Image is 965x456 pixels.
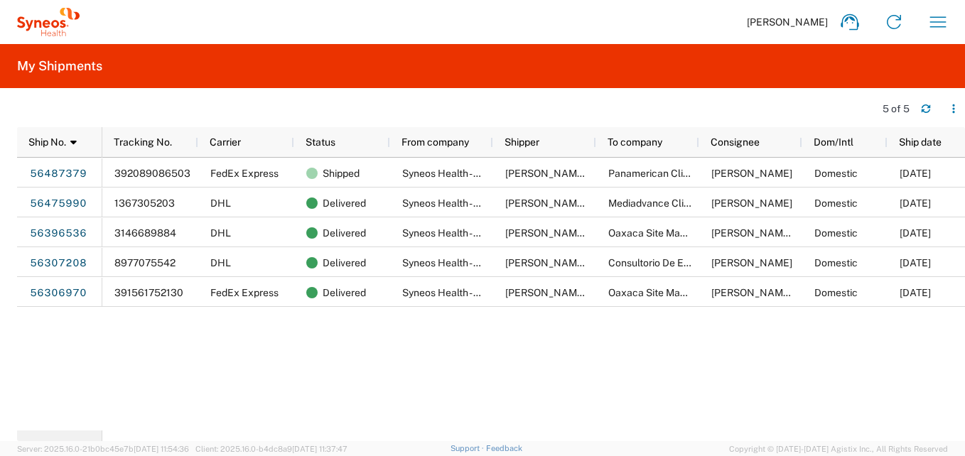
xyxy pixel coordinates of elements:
span: Edson Nava o Diego Alvarez [505,257,677,268]
span: FedEx Express [210,287,279,298]
span: Shipped [323,158,360,188]
a: 56307208 [29,252,87,275]
span: Syneos Health - Grupo Logístico y para la Salud [402,227,614,239]
span: Domestic [814,227,858,239]
span: Oaxaca Site Management Organization S.C. (OSMO) Investigacion Clinica [608,287,941,298]
span: Mediadvance Clinical [608,197,706,209]
span: Delivered [323,248,366,278]
span: Delivered [323,188,366,218]
div: 5 of 5 [883,102,910,115]
span: Delivered [323,278,366,308]
span: Domestic [814,197,858,209]
span: [DATE] 11:54:36 [134,445,189,453]
span: From company [401,136,469,148]
span: Carrier [210,136,241,148]
a: 56306970 [29,282,87,305]
h2: My Shipments [17,58,102,75]
span: Client: 2025.16.0-b4dc8a9 [195,445,347,453]
span: DHL [210,197,231,209]
span: To company [608,136,662,148]
span: Ruth Cerino Javier [711,257,792,268]
span: Syneos Health - Grupo Logistico para la Salud [402,257,607,268]
span: 1367305203 [114,197,175,209]
span: Edson Nava o Diego Alvarez [505,227,677,239]
span: Tracking No. [114,136,172,148]
span: Domestic [814,257,858,268]
span: 08/11/2025 [900,227,931,239]
span: Domestic [814,287,858,298]
a: 56475990 [29,192,87,215]
span: Syneos Health - Grupo Logístico y para la Salud [402,287,614,298]
span: Edson Nava o Diego Alvarez [505,287,677,298]
a: Support [451,444,486,452]
span: Status [306,136,335,148]
span: Server: 2025.16.0-21b0bc45e7b [17,445,189,453]
span: 08/14/2025 [900,168,931,179]
span: 08/13/2025 [900,197,931,209]
span: DHL [210,227,231,239]
a: 56487379 [29,163,87,185]
span: Ship No. [28,136,66,148]
span: Andrea Alicia Colli Dominguez - Beatriz Elena Mayoral [711,287,878,298]
span: DHL [210,257,231,268]
span: 392089086503 [114,168,190,179]
span: Shipper [505,136,539,148]
span: Panamerican Clinical Research Mexico S.A. de C.V. [608,168,838,179]
span: Domestic [814,168,858,179]
span: Consultorio De Especialidad Alergologia Pediatrica [608,257,840,268]
span: Delivered [323,218,366,248]
span: Ship date [899,136,942,148]
span: Oaxaca Site Management Organization S.C. (OSMO) Investigacion Clinica [608,227,941,239]
span: 08/13/2025 [900,257,931,268]
a: Feedback [486,444,522,452]
span: FedEx Express [210,168,279,179]
span: Syneos Health - Grupo Logístico y para la Salud [402,197,614,209]
span: Copyright © [DATE]-[DATE] Agistix Inc., All Rights Reserved [729,443,948,455]
span: 391561752130 [114,287,183,298]
span: Andrea Alicia Colli Dominguez - Beatriz Elena Mayoral [711,227,878,239]
span: Dom/Intl [814,136,853,148]
span: [PERSON_NAME] [747,16,828,28]
span: Edson Nava o Diego Alvarez [505,168,677,179]
span: 07/30/2025 [900,287,931,298]
span: [DATE] 11:37:47 [292,445,347,453]
span: Marco Sanchez Bustillos [711,197,792,209]
span: Edson Nava o Diego Alvarez [505,197,677,209]
span: Syneos Health - Grupo Logístico y para la Salud [402,168,614,179]
a: 56396536 [29,222,87,245]
span: Javier Delgado Guevara [711,168,792,179]
span: 8977075542 [114,257,176,268]
span: 3146689884 [114,227,176,239]
span: Consignee [711,136,760,148]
